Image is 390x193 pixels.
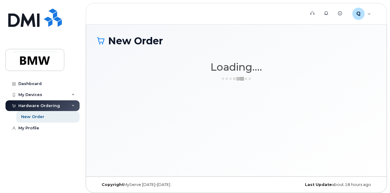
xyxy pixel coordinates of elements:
img: ajax-loader-3a6953c30dc77f0bf724df975f13086db4f4c1262e45940f03d1251963f1bf2e.gif [221,76,252,81]
h1: New Order [97,35,376,46]
div: about 18 hours ago [283,182,376,187]
strong: Last Update [305,182,332,187]
h1: Loading.... [97,61,376,72]
div: MyServe [DATE]–[DATE] [97,182,190,187]
strong: Copyright [102,182,124,187]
